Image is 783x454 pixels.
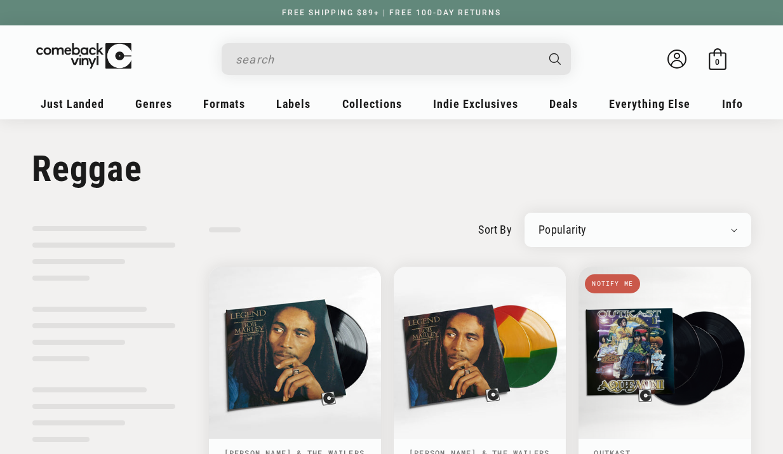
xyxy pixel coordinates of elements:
[269,8,514,17] a: FREE SHIPPING $89+ | FREE 100-DAY RETURNS
[715,57,719,67] span: 0
[203,97,245,110] span: Formats
[609,97,690,110] span: Everything Else
[276,97,311,110] span: Labels
[538,43,572,75] button: Search
[433,97,518,110] span: Indie Exclusives
[478,221,512,238] label: sort by
[236,46,537,72] input: search
[222,43,571,75] div: Search
[41,97,104,110] span: Just Landed
[135,97,172,110] span: Genres
[549,97,578,110] span: Deals
[722,97,743,110] span: Info
[342,97,402,110] span: Collections
[32,148,751,190] h1: Reggae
